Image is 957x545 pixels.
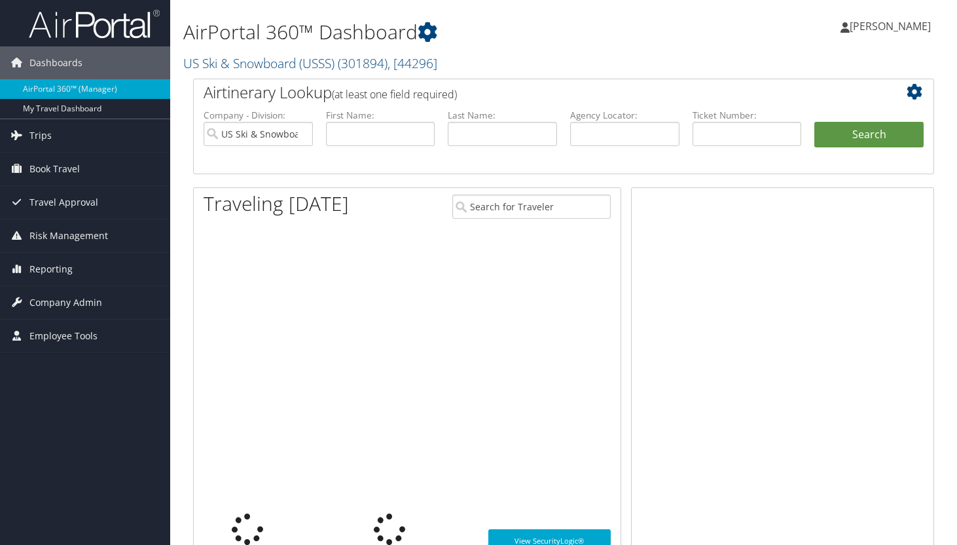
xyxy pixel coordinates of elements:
h2: Airtinerary Lookup [204,81,862,103]
span: Employee Tools [29,320,98,352]
img: airportal-logo.png [29,9,160,39]
span: Travel Approval [29,186,98,219]
h1: Traveling [DATE] [204,190,349,217]
label: Last Name: [448,109,557,122]
span: Book Travel [29,153,80,185]
span: [PERSON_NAME] [850,19,931,33]
span: Trips [29,119,52,152]
label: First Name: [326,109,435,122]
span: (at least one field required) [332,87,457,102]
a: US Ski & Snowboard (USSS) [183,54,437,72]
span: Company Admin [29,286,102,319]
label: Agency Locator: [570,109,679,122]
span: ( 301894 ) [338,54,388,72]
label: Ticket Number: [693,109,802,122]
span: , [ 44296 ] [388,54,437,72]
button: Search [814,122,924,148]
input: Search for Traveler [452,195,611,219]
span: Risk Management [29,219,108,252]
h1: AirPortal 360™ Dashboard [183,18,691,46]
label: Company - Division: [204,109,313,122]
span: Reporting [29,253,73,286]
span: Dashboards [29,47,82,79]
a: [PERSON_NAME] [840,7,944,46]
